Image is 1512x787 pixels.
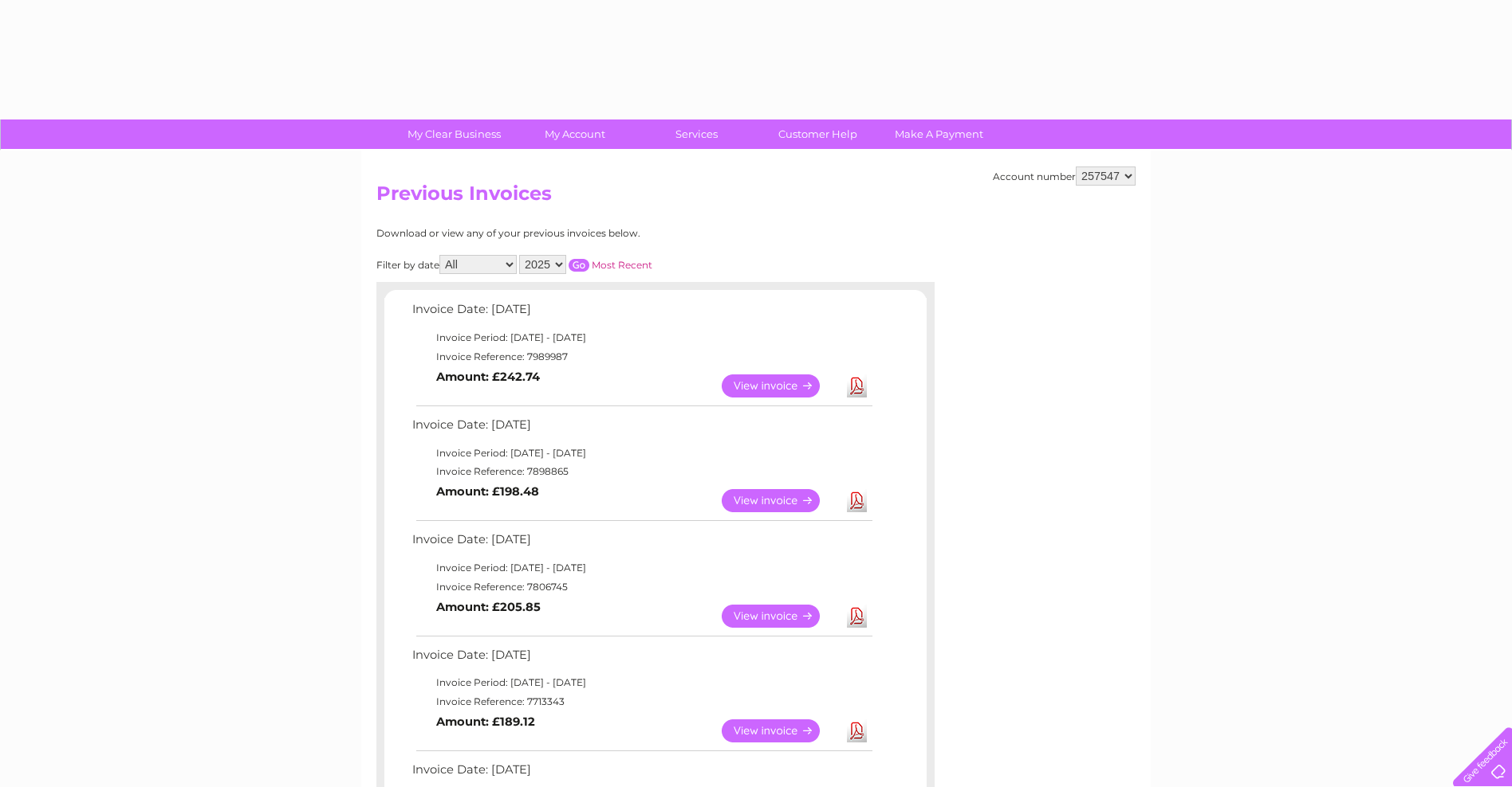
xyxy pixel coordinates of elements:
td: Invoice Date: [DATE] [408,644,875,674]
h2: Previous Invoices [376,182,1136,213]
td: Invoice Period: [DATE] - [DATE] [408,673,875,692]
td: Invoice Reference: 7806745 [408,578,875,597]
a: My Account [510,119,641,149]
b: Amount: £198.48 [436,484,539,499]
a: Download [847,719,867,742]
td: Invoice Date: [DATE] [408,414,875,444]
td: Invoice Date: [DATE] [408,529,875,558]
td: Invoice Date: [DATE] [408,299,875,328]
a: Make A Payment [873,119,1005,149]
b: Amount: £205.85 [436,600,541,614]
a: My Clear Business [388,119,520,149]
td: Invoice Period: [DATE] - [DATE] [408,328,875,347]
a: Services [631,119,762,149]
a: View [722,374,839,397]
b: Amount: £189.12 [436,715,535,729]
div: Download or view any of your previous invoices below. [376,228,795,239]
td: Invoice Reference: 7898865 [408,462,875,481]
td: Invoice Reference: 7989987 [408,347,875,366]
td: Invoice Period: [DATE] - [DATE] [408,444,875,463]
a: Download [847,374,867,397]
a: View [722,719,839,742]
a: Download [847,605,867,628]
div: Filter by date [376,255,795,274]
a: Download [847,489,867,512]
a: View [722,489,839,512]
td: Invoice Reference: 7713343 [408,692,875,711]
a: Customer Help [752,119,884,149]
b: Amount: £242.74 [436,370,540,384]
td: Invoice Period: [DATE] - [DATE] [408,558,875,578]
a: Most Recent [592,259,652,271]
div: Account number [993,166,1136,186]
a: View [722,605,839,628]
